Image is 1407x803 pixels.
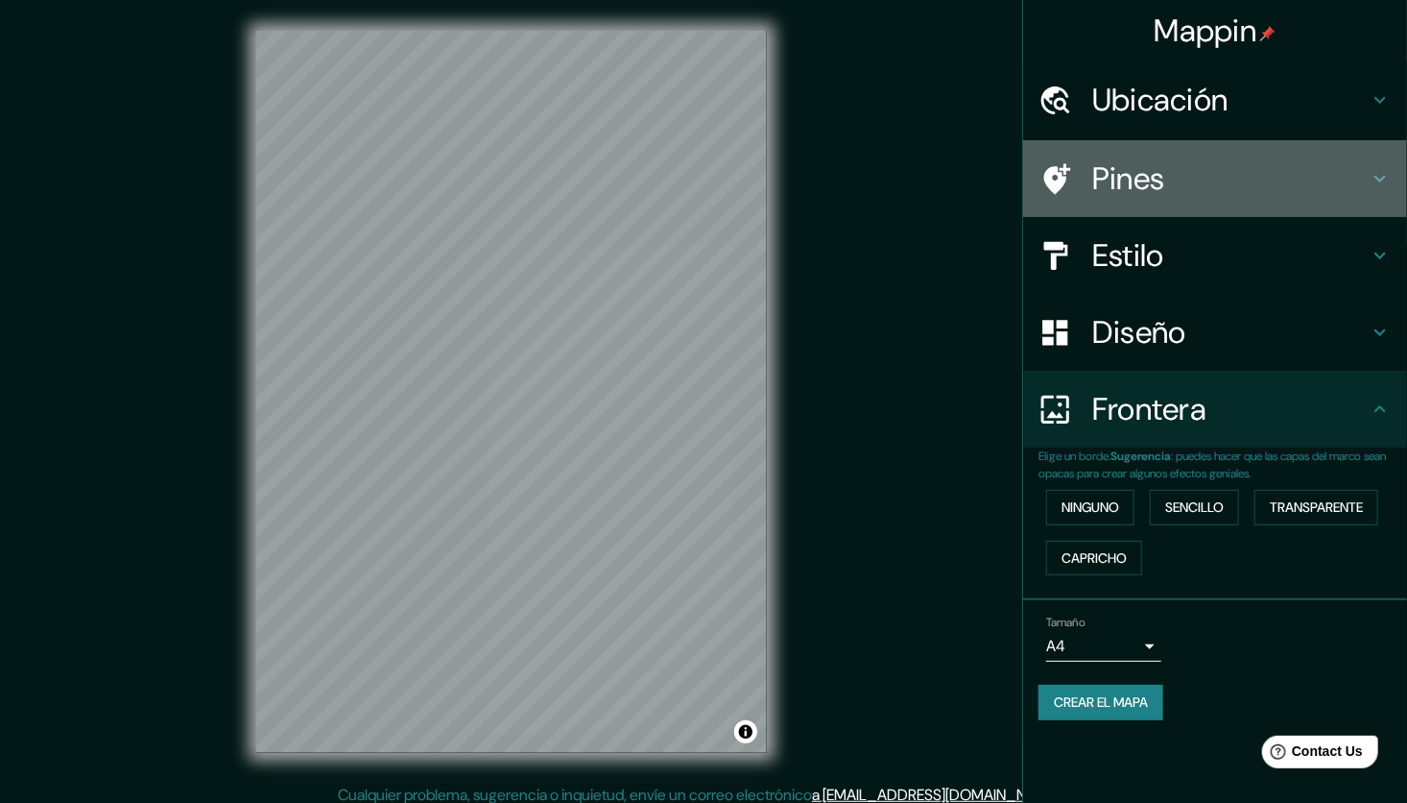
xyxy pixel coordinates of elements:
[1038,685,1163,720] button: Crear el mapa
[1165,496,1224,520] font: Sencillo
[256,31,767,753] canvas: Mapa
[1023,217,1407,294] div: Estilo
[1092,390,1369,428] h4: Frontera
[1046,631,1161,662] div: A4
[1254,490,1378,525] button: Transparente
[1092,81,1369,119] h4: Ubicación
[1092,236,1369,275] h4: Estilo
[1038,448,1407,482] p: Elige un borde. : puedes hacer que las capas del marco sean opacas para crear algunos efectos gen...
[1046,541,1142,576] button: Capricho
[1236,728,1386,782] iframe: Help widget launcher
[1155,11,1257,51] font: Mappin
[1061,496,1119,520] font: Ninguno
[1023,140,1407,217] div: Pines
[734,720,757,743] button: Alternar atribución
[1092,159,1369,198] h4: Pines
[1023,371,1407,448] div: Frontera
[1061,547,1127,571] font: Capricho
[1260,26,1276,41] img: pin-icon.png
[1054,691,1148,715] font: Crear el mapa
[1150,490,1239,525] button: Sencillo
[1023,61,1407,138] div: Ubicación
[1023,294,1407,371] div: Diseño
[1110,449,1171,464] b: Sugerencia
[1092,313,1369,352] h4: Diseño
[1270,496,1363,520] font: Transparente
[1046,615,1085,631] label: Tamaño
[1046,490,1134,525] button: Ninguno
